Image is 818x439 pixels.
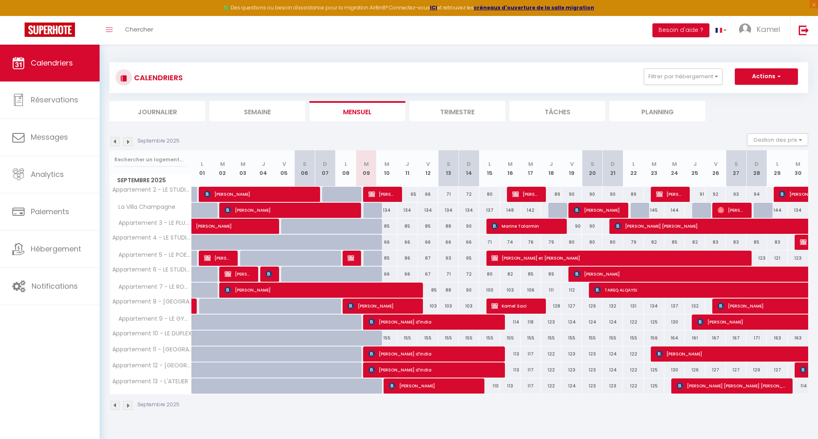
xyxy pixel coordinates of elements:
abbr: M [508,160,513,168]
div: 76 [520,235,541,250]
abbr: V [570,160,574,168]
th: 19 [561,150,582,187]
abbr: M [384,160,389,168]
button: Besoin d'aide ? [652,23,709,37]
div: 80 [561,235,582,250]
div: 90 [561,187,582,202]
abbr: S [734,160,738,168]
span: [PERSON_NAME] d'india [368,314,501,330]
span: Analytics [31,169,64,179]
div: 123 [582,362,602,378]
div: 103 [500,283,520,298]
div: 171 [746,330,767,346]
abbr: M [795,160,800,168]
div: 155 [500,330,520,346]
div: 85 [418,283,438,298]
div: 126 [685,362,705,378]
div: 118 [520,315,541,330]
span: [PERSON_NAME] [389,378,479,394]
div: 124 [561,378,582,394]
div: 113 [500,362,520,378]
div: 66 [459,235,479,250]
span: [PERSON_NAME] [225,266,252,282]
th: 11 [397,150,418,187]
input: Rechercher un logement... [114,152,187,167]
span: Paiements [31,206,69,217]
div: 67 [418,267,438,282]
span: Septembre 2025 [110,174,191,186]
div: 123 [541,315,561,330]
span: Appartement 5 - LE POESIE [111,251,193,260]
abbr: L [345,160,347,168]
div: 124 [602,362,623,378]
a: ICI [430,4,437,11]
button: Gestion des prix [747,134,808,146]
div: 134 [377,203,397,218]
div: 72 [459,267,479,282]
div: 112 [561,283,582,298]
span: Kamel Saci [491,298,540,314]
div: 155 [438,330,459,346]
th: 15 [479,150,500,187]
li: Mensuel [309,101,405,121]
div: 155 [377,330,397,346]
div: 163 [767,330,787,346]
abbr: V [714,160,718,168]
span: [PERSON_NAME] [196,214,271,230]
div: 123 [561,362,582,378]
div: 128 [541,299,561,314]
div: 122 [541,378,561,394]
th: 20 [582,150,602,187]
div: 145 [644,203,664,218]
div: 85 [520,267,541,282]
span: [PERSON_NAME] [718,202,745,218]
div: 155 [397,330,418,346]
span: [PERSON_NAME] [656,346,807,362]
span: Appartement 7 - LE ROMAN [111,283,193,292]
div: 87 [418,251,438,266]
div: 80 [479,187,500,202]
div: 161 [685,330,705,346]
div: 155 [602,330,623,346]
img: ... [739,23,751,36]
abbr: D [467,160,471,168]
abbr: J [550,160,553,168]
div: 117 [520,346,541,362]
th: 02 [212,150,233,187]
p: Septembre 2025 [137,401,180,409]
div: 92 [705,187,726,202]
div: 122 [623,362,643,378]
span: Messages [31,132,68,142]
span: La Villa Champagne [111,203,177,212]
th: 01 [192,150,212,187]
th: 12 [418,150,438,187]
abbr: J [406,160,409,168]
div: 72 [459,187,479,202]
a: ... Kamel [733,16,790,45]
span: Calendriers [31,58,73,68]
button: Filtrer par hébergement [644,68,723,85]
div: 134 [438,203,459,218]
div: 125 [644,378,664,394]
span: [PERSON_NAME] [225,202,357,218]
th: 21 [602,150,623,187]
div: 123 [582,378,602,394]
span: Notifications [32,281,78,291]
div: 95 [459,251,479,266]
div: 155 [561,330,582,346]
th: 28 [746,150,767,187]
div: 89 [623,187,643,202]
div: 66 [438,235,459,250]
span: Hébergement [31,244,81,254]
div: 144 [767,203,787,218]
span: [PERSON_NAME] et [PERSON_NAME] [491,250,749,266]
div: 155 [520,330,541,346]
div: 103 [459,299,479,314]
span: [PERSON_NAME] [512,186,540,202]
div: 88 [438,219,459,234]
span: Appartement 13 - L'ATELIER [111,378,188,385]
div: 79 [623,235,643,250]
img: logout [799,25,809,35]
div: 121 [767,251,787,266]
